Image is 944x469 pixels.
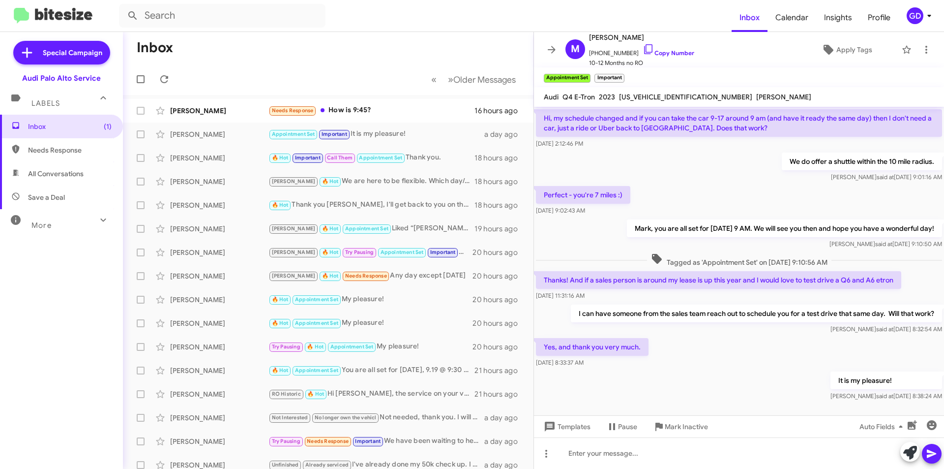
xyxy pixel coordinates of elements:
span: [PERSON_NAME] [DATE] 9:10:50 AM [829,240,942,248]
div: Any day except [DATE] [268,270,472,281]
div: Hi [PERSON_NAME], the service on your vehicle is due as the normal service interval on your vehic... [268,388,474,400]
span: [PERSON_NAME] [DATE] 9:01:16 AM [831,173,942,181]
div: You are all set for [DATE], 9.19 @ 9:30 AM. We will see you then and hope you have a wonderful day! [268,365,474,376]
span: Important [430,249,456,255]
a: Copy Number [643,49,694,57]
span: Needs Response [272,107,314,114]
span: 🔥 Hot [272,320,289,326]
span: said at [876,392,893,400]
span: [PERSON_NAME] [272,178,316,185]
p: It is my pleasure! [830,372,942,389]
span: All Conversations [28,169,84,179]
span: Call Them [327,155,353,161]
span: [PERSON_NAME] [589,31,694,43]
span: said at [877,173,894,181]
a: Calendar [767,3,816,32]
div: [PERSON_NAME] [170,153,268,163]
span: 🔥 Hot [307,391,324,397]
span: Unfinished [272,462,299,468]
span: Older Messages [453,74,516,85]
button: Templates [534,418,598,436]
div: [PERSON_NAME] [170,342,268,352]
span: Appointment Set [295,296,338,303]
div: 20 hours ago [472,342,526,352]
span: Q4 E-Tron [562,93,595,101]
div: We are here to be flexible. Which day/date and time works best for you? [268,176,474,187]
div: a day ago [484,413,526,423]
div: [PERSON_NAME] [170,389,268,399]
span: More [31,221,52,230]
div: [PERSON_NAME] [170,106,268,116]
span: 10-12 Months no RO [589,58,694,68]
span: Needs Response [28,145,112,155]
a: Special Campaign [13,41,110,64]
span: Needs Response [345,273,387,279]
div: [PERSON_NAME] [170,129,268,139]
span: 🔥 Hot [272,296,289,303]
span: Labels [31,99,60,108]
span: [PHONE_NUMBER] [589,43,694,58]
span: Appointment Set [330,344,374,350]
span: [PERSON_NAME] [756,93,811,101]
div: 18 hours ago [474,177,526,187]
span: M [571,41,580,57]
span: 🔥 Hot [322,225,339,232]
span: 🔥 Hot [322,178,339,185]
span: Appointment Set [345,225,388,232]
div: My pleasure! [268,294,472,305]
span: Appointment Set [381,249,424,255]
button: Mark Inactive [645,418,716,436]
button: GD [898,7,933,24]
span: Templates [542,418,590,436]
div: Liked “[PERSON_NAME] , you are all set for [DATE] 9:30 AM. We will see you then and hope you have... [268,223,474,234]
div: Audi Palo Alto Service [22,73,101,83]
button: Auto Fields [852,418,914,436]
span: Needs Response [307,438,349,444]
div: 20 hours ago [472,248,526,257]
p: Hi, my schedule changed and if you can take the car 9-17 around 9 am (and have it ready the same ... [536,109,942,137]
div: [PERSON_NAME] [170,437,268,446]
div: My pleasure! [268,341,472,352]
div: [PERSON_NAME] [170,224,268,234]
a: Profile [860,3,898,32]
span: Try Pausing [272,438,300,444]
span: [PERSON_NAME] [DATE] 8:32:54 AM [830,325,942,333]
button: Next [442,69,522,90]
div: Thank you. [268,152,474,163]
div: 21 hours ago [474,389,526,399]
span: Tagged as 'Appointment Set' on [DATE] 9:10:56 AM [647,253,831,267]
div: [PERSON_NAME] [170,318,268,328]
p: Mark, you are all set for [DATE] 9 AM. We will see you then and hope you have a wonderful day! [627,219,942,237]
span: 2023 [599,93,615,101]
button: Pause [598,418,645,436]
span: No longer own the vehicl [315,414,377,421]
div: [PERSON_NAME] [170,413,268,423]
span: 🔥 Hot [307,344,324,350]
div: 20 hours ago [472,295,526,305]
div: a day ago [484,437,526,446]
span: Save a Deal [28,192,65,202]
div: We have been waiting to hear from you about the part. We keep being told it isn't in to do the se... [268,436,484,447]
span: Try Pausing [272,344,300,350]
div: It is my pleasure! [268,128,484,140]
div: [PERSON_NAME] [170,271,268,281]
span: [US_VEHICLE_IDENTIFICATION_NUMBER] [619,93,752,101]
small: Important [594,74,624,83]
span: Apply Tags [836,41,872,59]
span: Special Campaign [43,48,102,58]
span: Already serviced [305,462,349,468]
div: 20 hours ago [472,318,526,328]
span: Important [322,131,347,137]
div: GD [907,7,923,24]
span: Appointment Set [272,131,315,137]
p: Perfect - you're 7 miles :) [536,186,630,204]
span: said at [875,240,892,248]
nav: Page navigation example [426,69,522,90]
div: 18 hours ago [474,200,526,210]
div: Thank you [PERSON_NAME], I'll get back to you on this. [268,199,474,211]
span: Important [355,438,381,444]
span: Try Pausing [345,249,374,255]
span: [PERSON_NAME] [272,273,316,279]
